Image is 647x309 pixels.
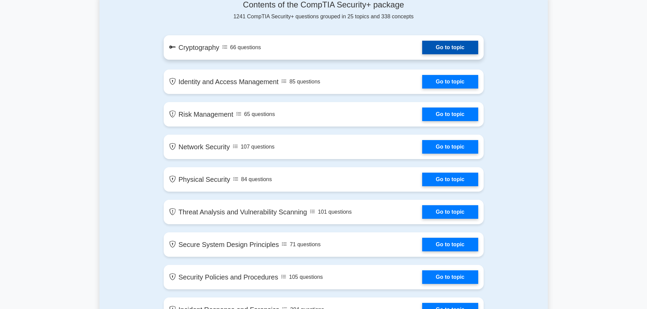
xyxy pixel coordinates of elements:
a: Go to topic [422,75,478,89]
a: Go to topic [422,140,478,154]
a: Go to topic [422,238,478,251]
a: Go to topic [422,173,478,186]
a: Go to topic [422,108,478,121]
a: Go to topic [422,270,478,284]
a: Go to topic [422,41,478,54]
a: Go to topic [422,205,478,219]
